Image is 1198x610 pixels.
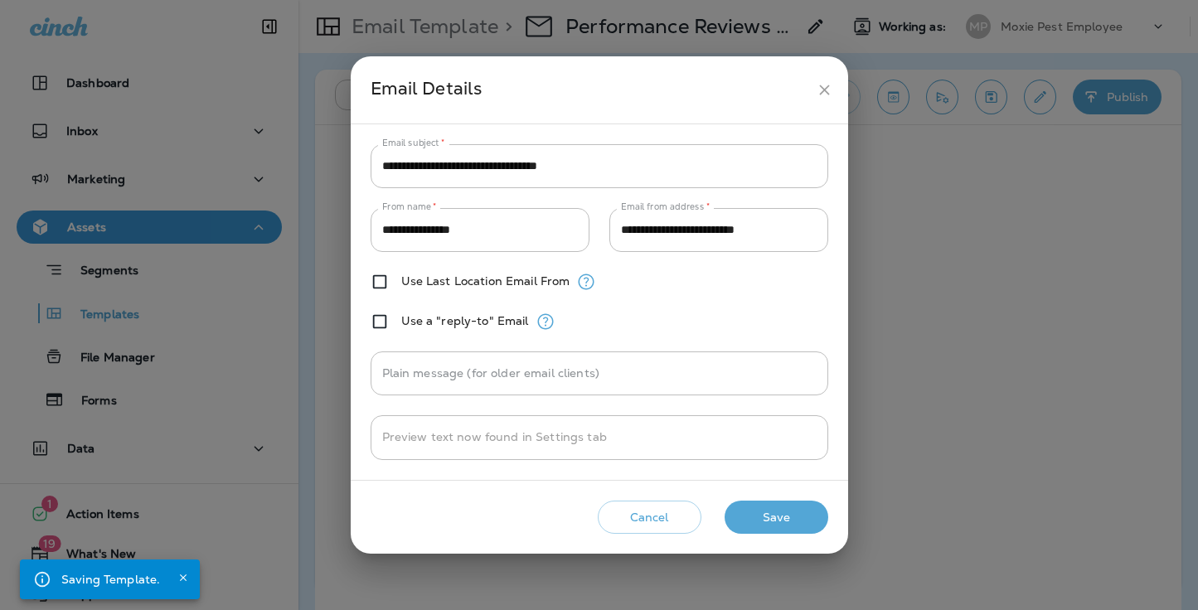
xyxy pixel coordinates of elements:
[809,75,840,105] button: close
[382,201,437,213] label: From name
[725,501,828,535] button: Save
[382,137,445,149] label: Email subject
[401,274,570,288] label: Use Last Location Email From
[598,501,701,535] button: Cancel
[621,201,710,213] label: Email from address
[371,75,809,105] div: Email Details
[401,314,529,327] label: Use a "reply-to" Email
[61,564,160,594] div: Saving Template.
[173,568,193,588] button: Close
